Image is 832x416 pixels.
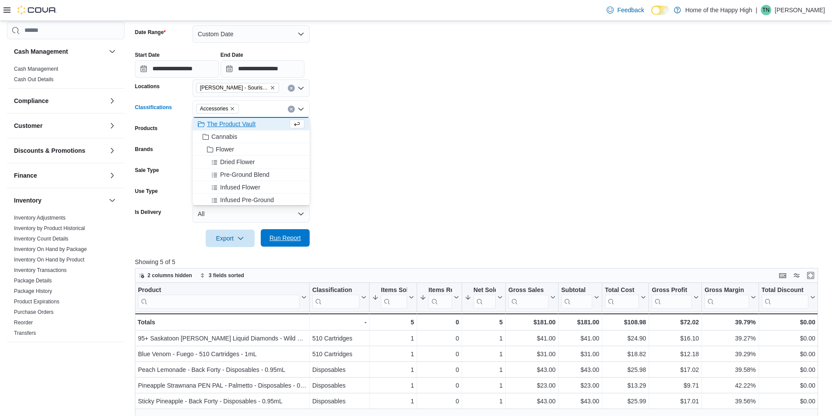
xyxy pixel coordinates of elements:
div: $31.00 [561,349,599,359]
div: 1 [372,364,414,375]
div: $24.90 [605,333,646,344]
span: Flower [216,145,234,154]
div: 0 [420,349,459,359]
label: Date Range [135,29,166,36]
div: $41.00 [561,333,599,344]
div: 0 [420,380,459,391]
div: Product [138,286,300,308]
div: Totals [138,317,307,327]
a: Product Expirations [14,299,59,305]
button: Flower [193,143,310,156]
a: Inventory by Product Historical [14,225,85,231]
button: Finance [107,170,117,181]
a: Package History [14,288,52,294]
span: Run Report [269,234,301,242]
div: Items Sold [381,286,407,294]
div: Tammy Neff [761,5,771,15]
button: Custom Date [193,25,310,43]
div: $0.00 [761,364,815,375]
div: $17.02 [652,364,699,375]
a: Inventory Transactions [14,267,67,273]
div: 1 [372,333,414,344]
div: 39.29% [704,349,756,359]
label: Locations [135,83,160,90]
label: Products [135,125,158,132]
h3: Inventory [14,196,41,205]
div: 510 Cartridges [312,349,366,359]
div: Gross Margin [704,286,749,308]
div: 42.22% [704,380,756,391]
div: Pineapple Strawnana PEN PAL - Palmetto - Disposables - 0.4mL [138,380,307,391]
div: Total Discount [761,286,808,294]
button: Product [138,286,307,308]
button: Remove Accessories from selection in this group [230,106,235,111]
button: Discounts & Promotions [107,145,117,156]
div: $0.00 [761,380,815,391]
label: Brands [135,146,153,153]
h3: Cash Management [14,47,68,56]
button: 3 fields sorted [197,270,248,281]
div: $23.00 [561,380,599,391]
a: Inventory On Hand by Product [14,257,84,263]
div: Items Ref [428,286,452,308]
p: Home of the Happy High [685,5,752,15]
div: Total Discount [761,286,808,308]
button: Net Sold [465,286,503,308]
button: Cash Management [14,47,105,56]
div: 39.58% [704,364,756,375]
label: End Date [221,52,243,58]
div: Cash Management [7,64,124,88]
div: $18.82 [605,349,646,359]
button: Customer [14,121,105,130]
div: $43.00 [561,396,599,406]
span: Infused Flower [220,183,260,192]
div: 95+ Saskatoon [PERSON_NAME] Liquid Diamonds - Wild West - 510 Cartridges - 0.95mL [138,333,307,344]
div: $0.00 [761,349,815,359]
input: Press the down key to open a popover containing a calendar. [135,60,219,78]
a: Inventory Count Details [14,236,69,242]
div: 1 [372,396,414,406]
div: 1 [465,364,503,375]
a: Cash Management [14,66,58,72]
div: $16.10 [652,333,699,344]
span: Transfers [14,330,36,337]
span: Inventory On Hand by Product [14,256,84,263]
span: Export [211,230,249,247]
div: Sticky Pineapple - Back Forty - Disposables - 0.95mL [138,396,307,406]
div: $12.18 [652,349,699,359]
button: Infused Flower [193,181,310,194]
label: Sale Type [135,167,159,174]
div: $43.00 [561,364,599,375]
div: Disposables [312,364,366,375]
span: Inventory On Hand by Package [14,246,87,253]
div: $43.00 [508,396,556,406]
div: $41.00 [508,333,556,344]
h3: Loyalty [14,350,35,359]
div: Net Sold [473,286,496,294]
a: Package Details [14,278,52,284]
button: Cannabis [193,131,310,143]
span: Inventory Transactions [14,267,67,274]
div: 0 [420,317,459,327]
span: Package History [14,288,52,295]
input: Dark Mode [651,6,670,15]
button: Open list of options [297,85,304,92]
button: Customer [107,120,117,131]
a: Purchase Orders [14,309,54,315]
button: Infused Pre-Ground [193,194,310,206]
div: Items Sold [381,286,407,308]
span: Inventory Adjustments [14,214,66,221]
button: Display options [791,270,802,281]
span: Reorder [14,319,33,326]
span: Product Expirations [14,298,59,305]
div: Total Cost [605,286,639,308]
p: [PERSON_NAME] [775,5,825,15]
div: 5 [372,317,414,327]
div: Gross Sales [508,286,549,294]
h3: Finance [14,171,37,180]
div: $0.00 [761,396,815,406]
span: Cash Management [14,65,58,72]
button: Clear input [288,106,295,113]
h3: Customer [14,121,42,130]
